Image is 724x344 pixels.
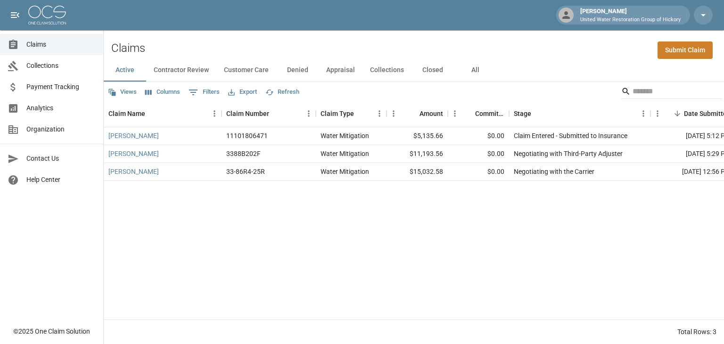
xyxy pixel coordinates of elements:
div: Negotiating with Third-Party Adjuster [514,149,623,158]
span: Organization [26,124,96,134]
button: Menu [302,106,316,121]
button: Select columns [143,85,182,99]
div: Claim Name [104,100,222,127]
div: Stage [509,100,650,127]
div: Total Rows: 3 [677,327,716,336]
div: Amount [420,100,443,127]
span: Analytics [26,103,96,113]
div: Negotiating with the Carrier [514,167,594,176]
h2: Claims [111,41,145,55]
div: Claim Entered - Submitted to Insurance [514,131,627,140]
button: Export [226,85,259,99]
a: [PERSON_NAME] [108,149,159,158]
span: Collections [26,61,96,71]
button: Menu [207,106,222,121]
span: Payment Tracking [26,82,96,92]
div: Claim Name [108,100,145,127]
div: Committed Amount [475,100,504,127]
button: Sort [354,107,367,120]
div: dynamic tabs [104,59,724,82]
button: Collections [362,59,411,82]
div: Claim Number [226,100,269,127]
button: Active [104,59,146,82]
div: $0.00 [448,127,509,145]
button: Sort [531,107,544,120]
span: Help Center [26,175,96,185]
button: Appraisal [319,59,362,82]
button: Customer Care [216,59,276,82]
div: [PERSON_NAME] [576,7,684,24]
button: Menu [448,106,462,121]
button: Menu [636,106,650,121]
button: Menu [372,106,387,121]
button: Sort [671,107,684,120]
div: Search [621,84,722,101]
div: 3388B202F [226,149,261,158]
div: Claim Type [321,100,354,127]
div: $5,135.66 [387,127,448,145]
div: © 2025 One Claim Solution [13,327,90,336]
div: $15,032.58 [387,163,448,181]
div: Water Mitigation [321,131,369,140]
button: Views [106,85,139,99]
div: Water Mitigation [321,167,369,176]
button: Show filters [186,85,222,100]
div: $0.00 [448,145,509,163]
img: ocs-logo-white-transparent.png [28,6,66,25]
div: $11,193.56 [387,145,448,163]
a: [PERSON_NAME] [108,167,159,176]
div: $0.00 [448,163,509,181]
button: Denied [276,59,319,82]
div: Committed Amount [448,100,509,127]
div: Amount [387,100,448,127]
button: Sort [406,107,420,120]
a: Submit Claim [658,41,713,59]
div: Stage [514,100,531,127]
button: Menu [387,106,401,121]
p: United Water Restoration Group of Hickory [580,16,681,24]
button: Sort [145,107,158,120]
button: Closed [411,59,454,82]
div: Water Mitigation [321,149,369,158]
span: Claims [26,40,96,49]
div: Claim Number [222,100,316,127]
button: Sort [462,107,475,120]
div: Claim Type [316,100,387,127]
a: [PERSON_NAME] [108,131,159,140]
div: 11101806471 [226,131,268,140]
button: open drawer [6,6,25,25]
button: Contractor Review [146,59,216,82]
button: Menu [650,106,665,121]
span: Contact Us [26,154,96,164]
button: All [454,59,496,82]
button: Sort [269,107,282,120]
button: Refresh [263,85,302,99]
div: 33-86R4-25R [226,167,265,176]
